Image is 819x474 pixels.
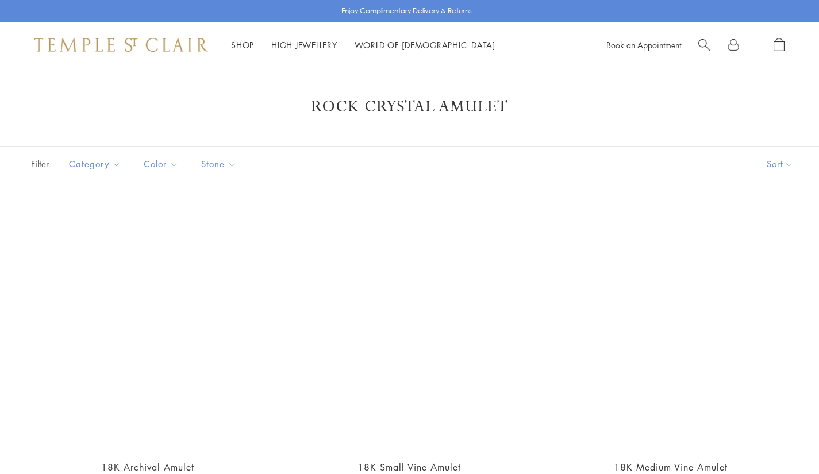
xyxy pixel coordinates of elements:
[195,157,245,171] span: Stone
[552,211,790,449] a: P51816-E11VINE
[341,5,472,17] p: Enjoy Complimentary Delivery & Returns
[138,157,187,171] span: Color
[357,461,461,473] a: 18K Small Vine Amulet
[46,97,773,117] h1: Rock Crystal Amulet
[193,151,245,177] button: Stone
[614,461,728,473] a: 18K Medium Vine Amulet
[34,38,208,52] img: Temple St. Clair
[698,38,710,52] a: Search
[290,211,529,449] a: P51816-E11VINE
[606,39,681,51] a: Book an Appointment
[63,157,129,171] span: Category
[271,39,337,51] a: High JewelleryHigh Jewellery
[231,39,254,51] a: ShopShop
[135,151,187,177] button: Color
[101,461,194,473] a: 18K Archival Amulet
[60,151,129,177] button: Category
[774,38,785,52] a: Open Shopping Bag
[355,39,495,51] a: World of [DEMOGRAPHIC_DATA]World of [DEMOGRAPHIC_DATA]
[231,38,495,52] nav: Main navigation
[29,211,267,449] a: 18K Archival Amulet
[741,147,819,182] button: Show sort by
